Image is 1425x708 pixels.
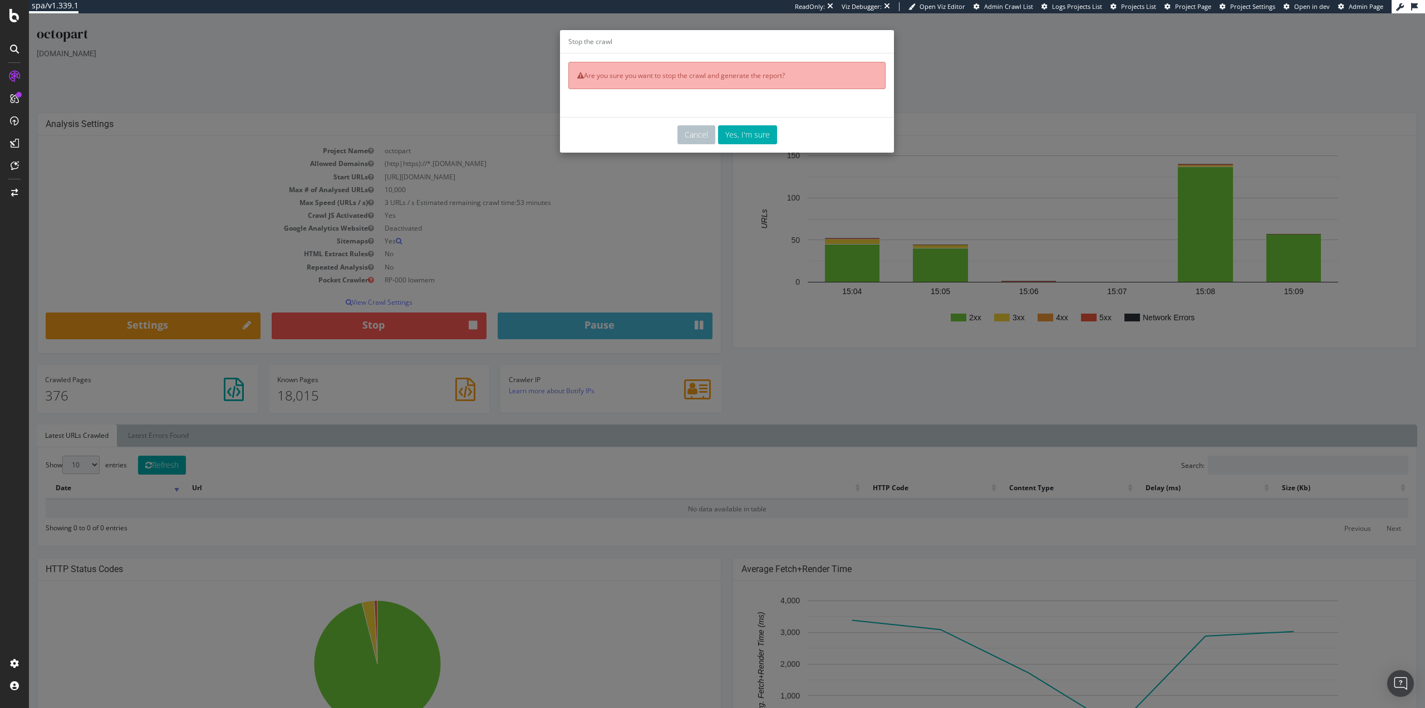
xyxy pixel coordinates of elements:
[648,112,686,131] button: Cancel
[1052,2,1102,11] span: Logs Projects List
[1294,2,1330,11] span: Open in dev
[842,2,882,11] div: Viz Debugger:
[984,2,1033,11] span: Admin Crawl List
[1164,2,1211,11] a: Project Page
[1220,2,1275,11] a: Project Settings
[1284,2,1330,11] a: Open in dev
[1175,2,1211,11] span: Project Page
[531,17,865,40] div: Stop the crawl
[920,2,965,11] span: Open Viz Editor
[1349,2,1383,11] span: Admin Page
[1110,2,1156,11] a: Projects List
[689,112,748,131] button: Yes, I'm sure
[1230,2,1275,11] span: Project Settings
[908,2,965,11] a: Open Viz Editor
[795,2,825,11] div: ReadOnly:
[1041,2,1102,11] a: Logs Projects List
[1338,2,1383,11] a: Admin Page
[974,2,1033,11] a: Admin Crawl List
[539,48,857,76] div: Are you sure you want to stop the crawl and generate the report?
[1387,670,1414,697] div: Open Intercom Messenger
[1121,2,1156,11] span: Projects List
